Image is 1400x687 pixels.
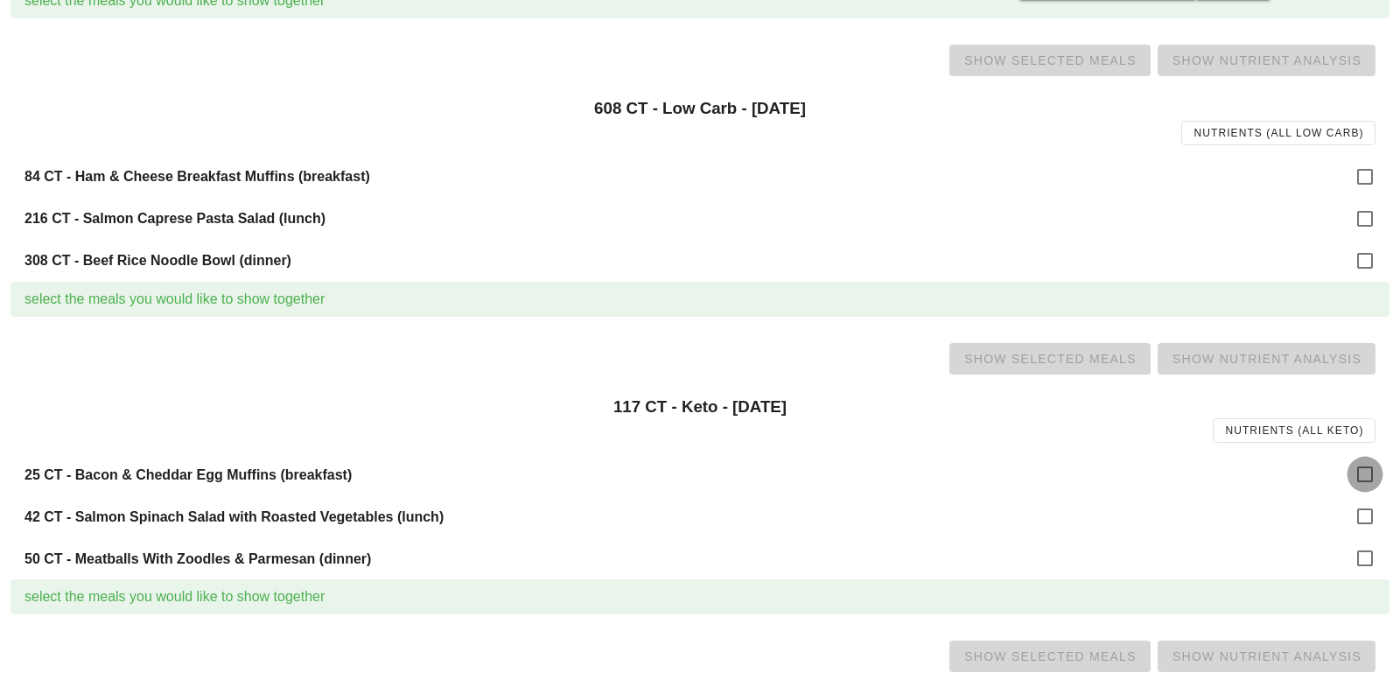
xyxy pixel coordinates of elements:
[1224,424,1363,437] span: Nutrients (all Keto)
[1193,127,1364,139] span: Nutrients (all Low Carb)
[24,508,1340,525] h4: 42 CT - Salmon Spinach Salad with Roasted Vegetables (lunch)
[24,289,1375,310] div: select the meals you would like to show together
[24,252,1340,269] h4: 308 CT - Beef Rice Noodle Bowl (dinner)
[24,99,1375,118] h3: 608 CT - Low Carb - [DATE]
[24,466,1340,483] h4: 25 CT - Bacon & Cheddar Egg Muffins (breakfast)
[24,397,1375,417] h3: 117 CT - Keto - [DATE]
[1213,418,1375,443] a: Nutrients (all Keto)
[24,586,1375,607] div: select the meals you would like to show together
[24,550,1340,567] h4: 50 CT - Meatballs With Zoodles & Parmesan (dinner)
[24,210,1340,227] h4: 216 CT - Salmon Caprese Pasta Salad (lunch)
[1181,121,1375,145] a: Nutrients (all Low Carb)
[24,168,1340,185] h4: 84 CT - Ham & Cheese Breakfast Muffins (breakfast)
